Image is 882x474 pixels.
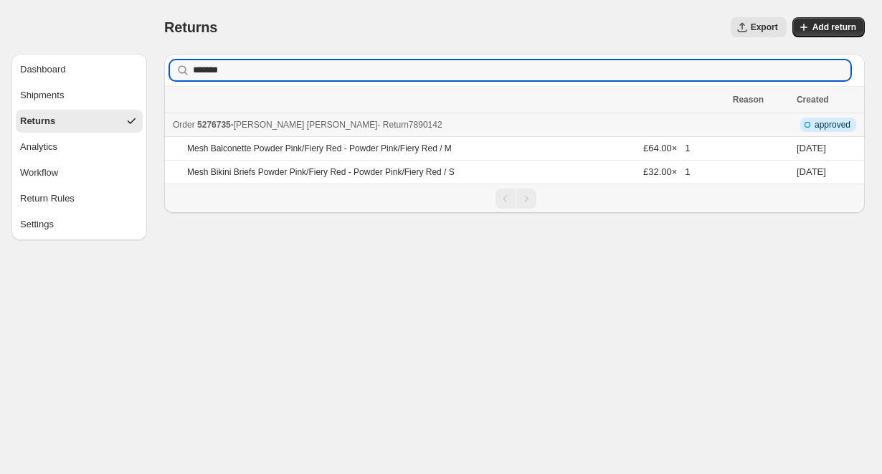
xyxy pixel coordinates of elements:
span: 5276735 [197,120,231,130]
time: Thursday, September 11, 2025 at 4:04:35 PM [797,166,826,177]
nav: Pagination [164,184,865,213]
div: - [173,118,724,132]
p: Mesh Bikini Briefs Powder Pink/Fiery Red - Powder Pink/Fiery Red / S [187,166,455,178]
button: Returns [16,110,143,133]
button: Export [731,17,787,37]
time: Thursday, September 11, 2025 at 4:04:35 PM [797,143,826,153]
button: Analytics [16,136,143,158]
span: Export [751,22,778,33]
span: Shipments [20,88,64,103]
span: Add return [812,22,856,33]
button: Dashboard [16,58,143,81]
button: Add return [792,17,865,37]
button: Shipments [16,84,143,107]
span: Order [173,120,195,130]
span: £64.00 × 1 [643,143,690,153]
span: Returns [164,19,217,35]
span: [PERSON_NAME] [PERSON_NAME] [234,120,378,130]
span: £32.00 × 1 [643,166,690,177]
span: Workflow [20,166,58,180]
span: Reason [733,95,764,105]
span: - Return 7890142 [378,120,442,130]
p: Mesh Balconette Powder Pink/Fiery Red - Powder Pink/Fiery Red / M [187,143,452,154]
span: Returns [20,114,55,128]
button: Workflow [16,161,143,184]
span: Dashboard [20,62,66,77]
span: Analytics [20,140,57,154]
button: Settings [16,213,143,236]
span: Return Rules [20,191,75,206]
button: Return Rules [16,187,143,210]
span: Created [797,95,829,105]
span: Settings [20,217,54,232]
span: approved [815,119,850,131]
